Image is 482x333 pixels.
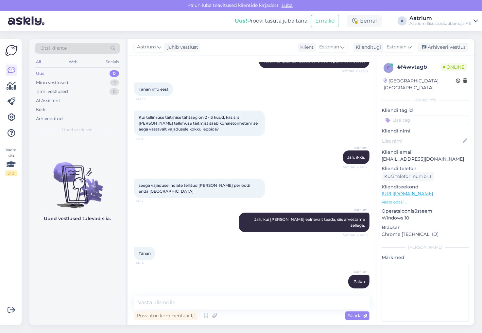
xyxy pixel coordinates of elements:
p: Kliendi email [382,149,469,156]
span: Tänan info eest [139,87,168,92]
span: Palun [353,279,365,284]
div: [GEOGRAPHIC_DATA], [GEOGRAPHIC_DATA] [384,78,456,91]
span: Jah, ikka. [347,155,365,160]
div: Vaata siia [5,147,17,176]
p: Chrome [TECHNICAL_ID] [382,231,469,238]
span: Aatrium [343,145,368,150]
div: [PERSON_NAME] [382,244,469,250]
div: Proovi tasuta juba täna: [235,17,308,25]
b: Uus! [235,18,247,24]
img: No chats [29,150,126,209]
span: Uued vestlused [62,127,93,133]
button: Emailid [311,15,339,27]
div: Arhiveeri vestlus [418,43,468,52]
div: 0 [110,88,119,95]
div: Aatrium [409,16,471,21]
span: 14:12 [136,199,161,203]
input: Lisa tag [382,115,469,125]
div: Aatrium Sisustuskaubamaja AS [409,21,471,26]
span: f [387,65,390,70]
div: Minu vestlused [36,79,68,86]
span: 14:09 [136,96,161,101]
span: 14:14 [136,261,161,266]
p: [EMAIL_ADDRESS][DOMAIN_NAME] [382,156,469,163]
div: 2 / 3 [5,170,17,176]
span: Luba [280,2,295,8]
div: Kliendi info [382,97,469,103]
p: Vaata edasi ... [382,199,469,205]
span: Aatrium [137,44,156,51]
span: 14:11 [136,136,161,141]
div: Socials [104,58,120,66]
div: A [398,16,407,26]
div: Klient [298,44,314,51]
span: Saada [348,313,367,319]
span: Jah, kui [PERSON_NAME] eelnevalt teada, siis arvestame sellega. [254,217,366,228]
div: Kõik [36,106,45,113]
p: Uued vestlused tulevad siia. [44,215,111,222]
div: Arhiveeritud [36,115,63,122]
a: [URL][DOMAIN_NAME] [382,191,433,197]
div: Uus [36,70,44,77]
div: Klienditugi [353,44,381,51]
a: AatriumAatrium Sisustuskaubamaja AS [409,16,478,26]
div: 0 [110,70,119,77]
p: Kliendi tag'id [382,107,469,114]
span: Kui tellimuse täitmise tähtaeg on 2 - 3 kuud, kas siis [PERSON_NAME] tellimuse täitmist saab koha... [139,115,259,131]
span: Nähtud ✓ 14:08 [342,68,368,73]
div: 2 [110,79,119,86]
span: Otsi kliente [41,45,67,52]
p: Brauser [382,224,469,231]
span: Nähtud ✓ 14:12 [343,165,368,169]
p: Märkmed [382,254,469,261]
div: # f4wvtagb [397,63,440,71]
p: Klienditeekond [382,184,469,190]
div: AI Assistent [36,97,60,104]
div: All [35,58,42,66]
span: Estonian [319,44,339,51]
span: Aatrium [343,207,368,212]
span: Nähtud ✓ 14:13 [343,233,368,237]
input: Lisa nimi [382,137,461,145]
div: Privaatne kommentaar [134,311,198,320]
p: Kliendi telefon [382,165,469,172]
div: Tiimi vestlused [36,88,68,95]
div: Web [68,58,79,66]
div: Eemal [347,15,382,27]
div: Küsi telefoninumbrit [382,172,434,181]
img: Askly Logo [5,44,18,57]
div: juhib vestlust [165,44,198,51]
span: seega vajadusel hoiate tellitud [PERSON_NAME] perioodi enda [GEOGRAPHIC_DATA] [139,183,251,194]
p: Windows 10 [382,215,469,221]
p: Kliendi nimi [382,128,469,134]
span: Aatrium [343,270,368,274]
span: 14:14 [343,289,368,294]
span: Tänan [139,251,151,256]
span: Estonian [387,44,406,51]
p: Operatsioonisüsteem [382,208,469,215]
span: Online [440,63,467,71]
